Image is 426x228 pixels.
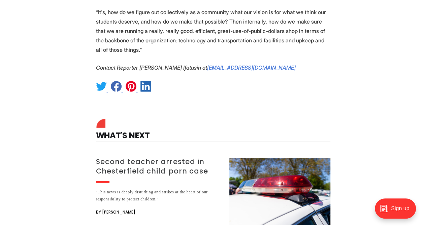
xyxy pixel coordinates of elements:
em: Contact Reporter [PERSON_NAME] Ifatusin at [96,64,207,71]
h4: What's Next [96,121,330,142]
img: Second teacher arrested in Chesterfield child porn case [229,158,330,225]
iframe: portal-trigger [369,195,426,228]
a: Second teacher arrested in Chesterfield child porn case "This news is deeply disturbing and strik... [96,158,330,225]
span: By [PERSON_NAME] [96,208,135,216]
h3: Second teacher arrested in Chesterfield child porn case [96,157,221,176]
a: [EMAIL_ADDRESS][DOMAIN_NAME] [207,64,296,71]
div: "This news is deeply disturbing and strikes at the heart of our responsibility to protect children." [96,189,221,203]
p: “It's, how do we figure out collectively as a community what our vision is for what we think our ... [96,7,330,54]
